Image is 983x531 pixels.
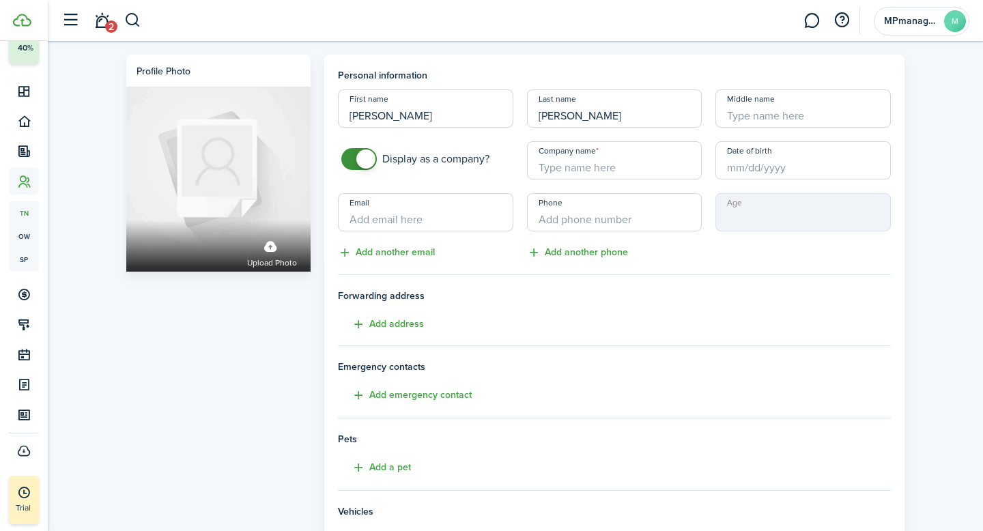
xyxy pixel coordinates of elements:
[830,9,853,32] button: Open resource center
[57,8,83,33] button: Open sidebar
[9,225,39,248] a: ow
[715,89,891,128] input: Type name here
[338,68,891,83] h4: Personal information
[338,460,411,476] button: Add a pet
[338,89,513,128] input: Type name here
[527,141,702,180] input: Type name here
[527,89,702,128] input: Type name here
[884,16,939,26] span: MPmanagementpartners
[16,502,70,514] p: Trial
[338,193,513,231] input: Add email here
[13,14,31,27] img: TenantCloud
[247,257,297,270] span: Upload photo
[338,360,891,374] h4: Emergency contacts
[338,504,891,519] h4: Vehicles
[89,3,115,38] a: Notifications
[124,9,141,32] button: Search
[338,388,472,403] button: Add emergency contact
[338,245,435,261] button: Add another email
[799,3,825,38] a: Messaging
[17,42,34,54] p: 40%
[247,234,297,270] label: Upload photo
[338,432,891,446] h4: Pets
[9,201,39,225] a: tn
[527,193,702,231] input: Add phone number
[527,245,628,261] button: Add another phone
[137,64,190,78] div: Profile photo
[105,20,117,33] span: 2
[338,289,891,303] span: Forwarding address
[944,10,966,32] avatar-text: M
[9,476,39,524] a: Trial
[9,248,39,271] a: sp
[338,317,424,332] button: Add address
[715,141,891,180] input: mm/dd/yyyy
